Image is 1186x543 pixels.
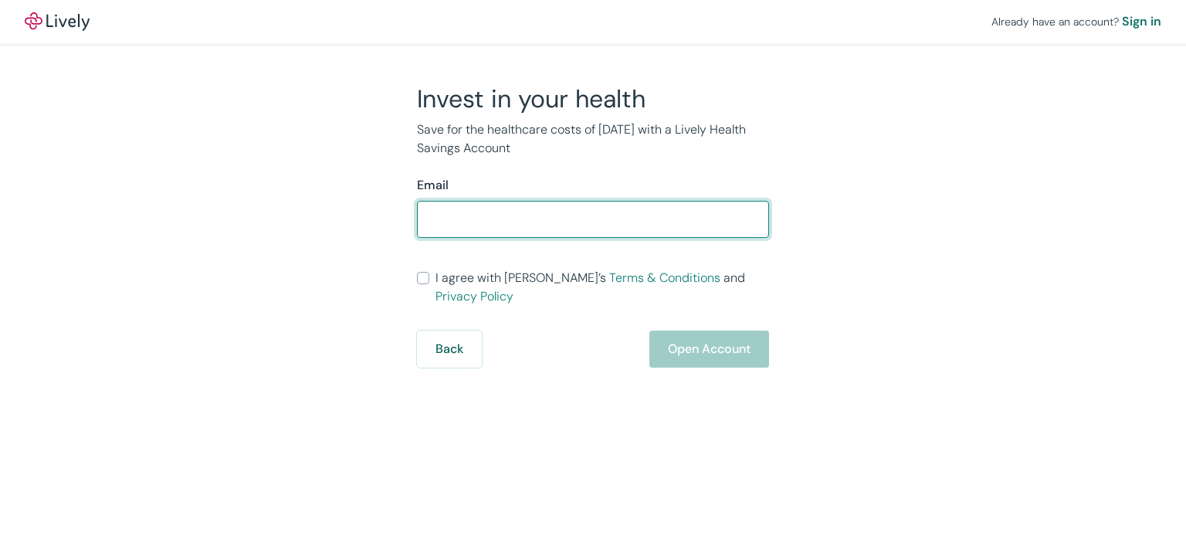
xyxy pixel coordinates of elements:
h2: Invest in your health [417,83,769,114]
a: LivelyLively [25,12,90,31]
a: Privacy Policy [435,288,513,304]
div: Already have an account? [991,12,1161,31]
img: Lively [25,12,90,31]
span: I agree with [PERSON_NAME]’s and [435,269,769,306]
label: Email [417,176,449,195]
p: Save for the healthcare costs of [DATE] with a Lively Health Savings Account [417,120,769,158]
a: Sign in [1122,12,1161,31]
a: Terms & Conditions [609,270,720,286]
button: Back [417,331,482,368]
